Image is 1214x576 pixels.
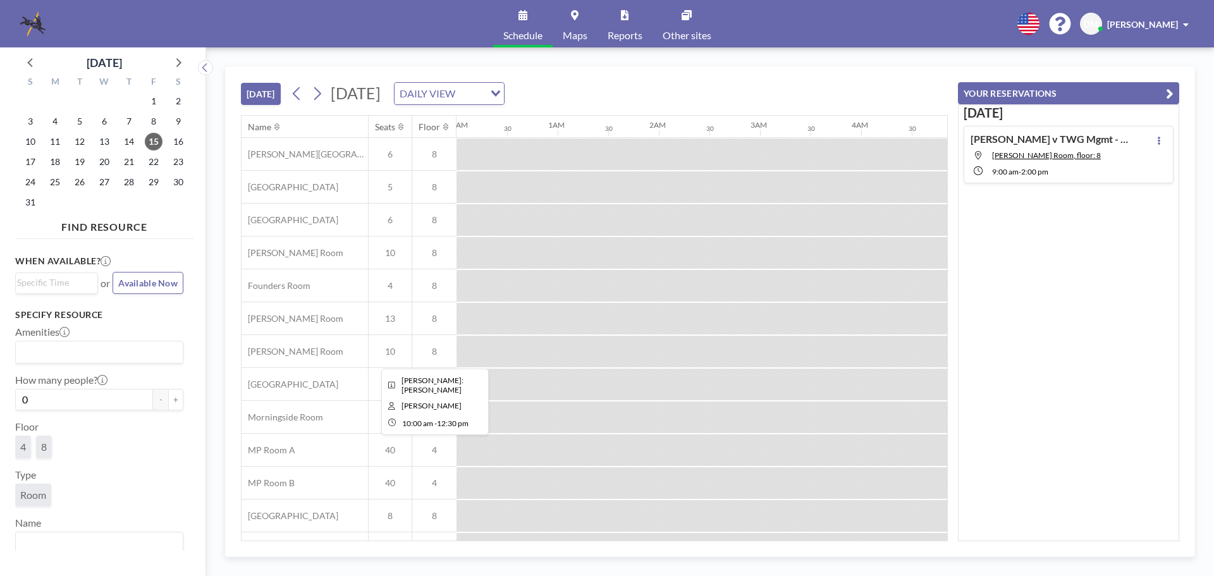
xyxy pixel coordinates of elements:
[95,153,113,171] span: Wednesday, August 20, 2025
[120,113,138,130] span: Thursday, August 7, 2025
[369,149,412,160] span: 6
[503,30,543,40] span: Schedule
[412,510,457,522] span: 8
[397,85,458,102] span: DAILY VIEW
[15,374,107,386] label: How many people?
[504,125,512,133] div: 30
[21,173,39,191] span: Sunday, August 24, 2025
[242,214,338,226] span: [GEOGRAPHIC_DATA]
[16,532,183,554] div: Search for option
[248,121,271,133] div: Name
[369,477,412,489] span: 40
[15,469,36,481] label: Type
[369,379,412,390] span: 8
[242,149,368,160] span: [PERSON_NAME][GEOGRAPHIC_DATA]
[437,419,469,428] span: 12:30 PM
[241,83,281,105] button: [DATE]
[92,75,117,91] div: W
[412,214,457,226] span: 8
[242,477,295,489] span: MP Room B
[751,120,767,130] div: 3AM
[395,83,504,104] div: Search for option
[242,412,323,423] span: Morningside Room
[1107,19,1178,30] span: [PERSON_NAME]
[412,346,457,357] span: 8
[20,441,26,453] span: 4
[402,419,433,428] span: 10:00 AM
[20,489,46,501] span: Room
[17,535,176,551] input: Search for option
[15,216,193,233] h4: FIND RESOURCE
[369,214,412,226] span: 6
[419,121,440,133] div: Floor
[242,346,343,357] span: [PERSON_NAME] Room
[242,181,338,193] span: [GEOGRAPHIC_DATA]
[145,153,162,171] span: Friday, August 22, 2025
[15,517,41,529] label: Name
[46,153,64,171] span: Monday, August 18, 2025
[563,30,587,40] span: Maps
[68,75,92,91] div: T
[807,125,815,133] div: 30
[18,75,43,91] div: S
[663,30,711,40] span: Other sites
[101,277,110,290] span: or
[71,113,89,130] span: Tuesday, August 5, 2025
[95,113,113,130] span: Wednesday, August 6, 2025
[120,173,138,191] span: Thursday, August 28, 2025
[909,125,916,133] div: 30
[1019,167,1021,176] span: -
[649,120,666,130] div: 2AM
[369,510,412,522] span: 8
[166,75,190,91] div: S
[16,341,183,363] div: Search for option
[21,153,39,171] span: Sunday, August 17, 2025
[369,247,412,259] span: 10
[852,120,868,130] div: 4AM
[95,173,113,191] span: Wednesday, August 27, 2025
[169,92,187,110] span: Saturday, August 2, 2025
[369,346,412,357] span: 10
[41,441,47,453] span: 8
[21,193,39,211] span: Sunday, August 31, 2025
[43,75,68,91] div: M
[116,75,141,91] div: T
[242,247,343,259] span: [PERSON_NAME] Room
[242,313,343,324] span: [PERSON_NAME] Room
[459,85,483,102] input: Search for option
[964,105,1174,121] h3: [DATE]
[16,273,97,292] div: Search for option
[412,477,457,489] span: 4
[71,173,89,191] span: Tuesday, August 26, 2025
[447,120,468,130] div: 12AM
[331,83,381,102] span: [DATE]
[17,276,90,290] input: Search for option
[15,420,39,433] label: Floor
[369,181,412,193] span: 5
[242,379,338,390] span: [GEOGRAPHIC_DATA]
[21,113,39,130] span: Sunday, August 3, 2025
[242,280,310,291] span: Founders Room
[169,173,187,191] span: Saturday, August 30, 2025
[141,75,166,91] div: F
[412,444,457,456] span: 4
[153,389,168,410] button: -
[402,401,462,410] span: Chandler Daniel
[958,82,1179,104] button: YOUR RESERVATIONS
[145,113,162,130] span: Friday, August 8, 2025
[113,272,183,294] button: Available Now
[46,113,64,130] span: Monday, August 4, 2025
[17,344,176,360] input: Search for option
[46,173,64,191] span: Monday, August 25, 2025
[95,133,113,150] span: Wednesday, August 13, 2025
[15,326,70,338] label: Amenities
[369,412,412,423] span: 6
[369,444,412,456] span: 40
[118,278,178,288] span: Available Now
[242,510,338,522] span: [GEOGRAPHIC_DATA]
[15,309,183,321] h3: Specify resource
[169,153,187,171] span: Saturday, August 23, 2025
[608,30,642,40] span: Reports
[369,313,412,324] span: 13
[46,133,64,150] span: Monday, August 11, 2025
